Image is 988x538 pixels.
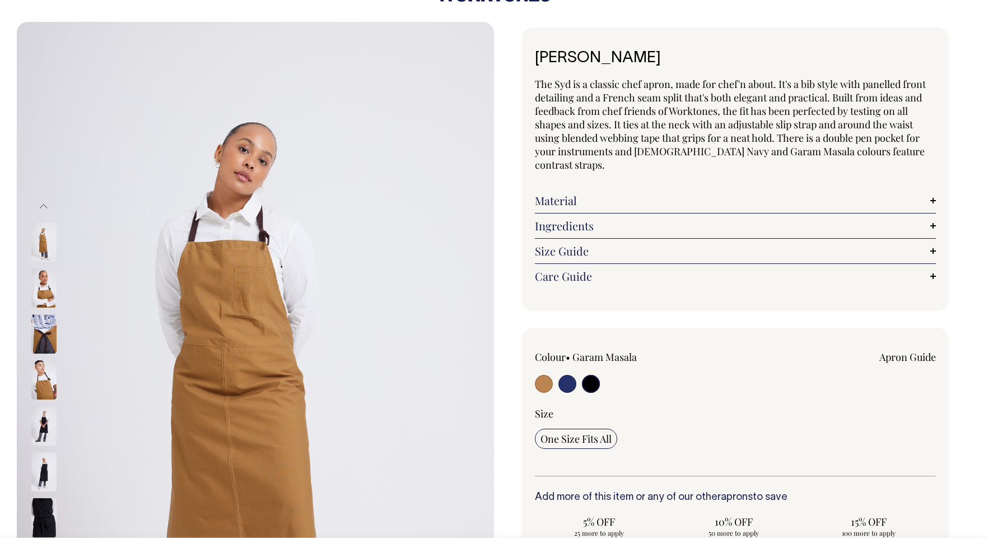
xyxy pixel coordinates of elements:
label: Garam Masala [572,350,637,364]
a: Material [535,194,936,207]
div: Colour [535,350,695,364]
button: Previous [35,194,52,219]
h1: [PERSON_NAME] [535,50,936,67]
h6: Add more of this item or any of our other to save [535,492,936,503]
img: garam-masala [31,360,57,400]
a: Care Guide [535,270,936,283]
img: garam-masala [31,268,57,308]
img: garam-masala [31,222,57,262]
span: • [566,350,570,364]
a: aprons [721,493,753,502]
div: Size [535,407,936,420]
a: Ingredients [535,219,936,233]
a: Size Guide [535,244,936,258]
img: black [31,406,57,446]
img: black [31,452,57,491]
span: 100 more to apply [810,528,927,537]
a: Apron Guide [879,350,936,364]
span: 10% OFF [675,515,793,528]
img: black [31,498,57,537]
span: 5% OFF [540,515,658,528]
span: One Size Fits All [540,432,612,446]
span: The Syd is a classic chef apron, made for chef'n about. It's a bib style with panelled front deta... [535,77,926,171]
span: 15% OFF [810,515,927,528]
img: garam-masala [31,314,57,354]
span: 50 more to apply [675,528,793,537]
span: 25 more to apply [540,528,658,537]
input: One Size Fits All [535,429,617,449]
